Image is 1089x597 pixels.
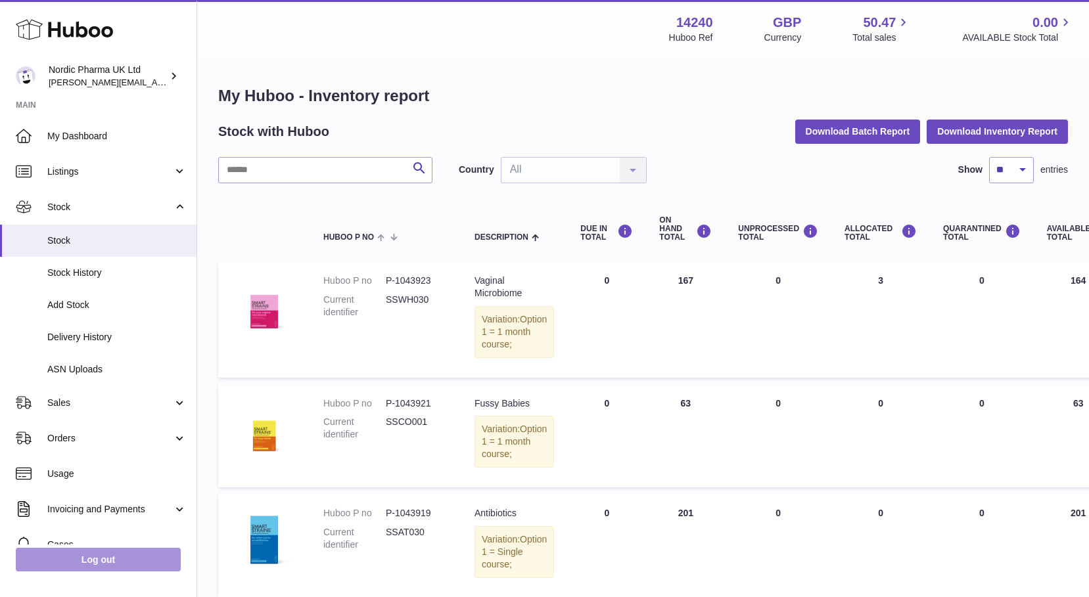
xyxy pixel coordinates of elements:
td: 3 [831,261,930,377]
div: Currency [764,32,802,44]
span: Add Stock [47,299,187,311]
img: product image [231,507,297,573]
div: Nordic Pharma UK Ltd [49,64,167,89]
h1: My Huboo - Inventory report [218,85,1068,106]
dd: P-1043919 [386,507,448,520]
div: ON HAND Total [659,216,712,242]
span: 50.47 [863,14,896,32]
dd: SSAT030 [386,526,448,551]
div: QUARANTINED Total [943,224,1021,242]
span: Listings [47,166,173,178]
dt: Current identifier [323,526,386,551]
div: Huboo Ref [669,32,713,44]
span: Total sales [852,32,911,44]
div: Variation: [475,526,554,578]
span: Stock [47,234,187,247]
label: Show [958,164,983,176]
span: Usage [47,468,187,480]
span: AVAILABLE Stock Total [962,32,1073,44]
span: My Dashboard [47,130,187,143]
span: Orders [47,432,173,445]
td: 0 [567,261,646,377]
div: Variation: [475,306,554,358]
span: 0 [979,398,985,409]
div: Vaginal Microbiome [475,275,554,299]
dt: Current identifier [323,294,386,319]
img: joe.plant@parapharmdev.com [16,66,35,86]
span: 0 [979,275,985,286]
a: Log out [16,548,181,571]
a: 0.00 AVAILABLE Stock Total [962,14,1073,44]
button: Download Inventory Report [927,120,1068,143]
dt: Huboo P no [323,397,386,410]
dt: Current identifier [323,416,386,441]
td: 167 [646,261,725,377]
td: 0 [725,384,831,488]
strong: 14240 [676,14,713,32]
button: Download Batch Report [795,120,921,143]
dt: Huboo P no [323,275,386,287]
span: 0 [979,508,985,518]
span: Invoicing and Payments [47,503,173,516]
span: Sales [47,397,173,409]
h2: Stock with Huboo [218,123,329,141]
span: Option 1 = 1 month course; [482,424,547,459]
span: ASN Uploads [47,363,187,376]
span: Stock History [47,267,187,279]
dt: Huboo P no [323,507,386,520]
strong: GBP [773,14,801,32]
span: 0.00 [1032,14,1058,32]
dd: P-1043921 [386,397,448,410]
span: entries [1040,164,1068,176]
img: product image [231,397,297,463]
label: Country [459,164,494,176]
div: Fussy Babies [475,397,554,410]
div: Variation: [475,416,554,468]
div: Antibiotics [475,507,554,520]
span: Option 1 = Single course; [482,534,547,569]
td: 63 [646,384,725,488]
td: 0 [725,261,831,377]
td: 0 [831,384,930,488]
td: 0 [567,384,646,488]
span: Stock [47,201,173,213]
div: ALLOCATED Total [845,224,917,242]
span: [PERSON_NAME][EMAIL_ADDRESS][DOMAIN_NAME] [49,77,264,87]
dd: SSWH030 [386,294,448,319]
span: Option 1 = 1 month course; [482,314,547,349]
a: 50.47 Total sales [852,14,911,44]
dd: SSCO001 [386,416,448,441]
div: UNPROCESSED Total [738,224,818,242]
dd: P-1043923 [386,275,448,287]
span: Cases [47,539,187,551]
span: Huboo P no [323,233,374,242]
div: DUE IN TOTAL [580,224,633,242]
span: Description [475,233,528,242]
img: product image [231,275,297,340]
span: Delivery History [47,331,187,343]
